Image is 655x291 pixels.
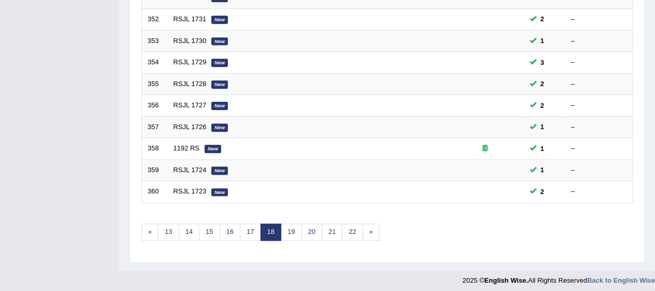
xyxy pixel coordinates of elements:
a: RSJL 1730 [173,37,207,45]
em: New [211,123,228,132]
td: 355 [142,73,168,95]
span: You can still take this question [536,13,548,24]
div: – [571,101,627,110]
td: 352 [142,8,168,30]
a: 14 [179,224,199,241]
a: « [141,224,158,241]
a: RSJL 1727 [173,101,207,109]
td: 360 [142,181,168,203]
em: New [211,102,228,110]
td: 359 [142,159,168,181]
a: RSJL 1723 [173,187,207,195]
span: You can still take this question [536,143,548,154]
em: New [205,145,221,153]
span: You can still take this question [536,35,548,46]
span: You can still take this question [536,164,548,175]
a: 15 [199,224,220,241]
td: 353 [142,30,168,52]
a: RSJL 1728 [173,80,207,88]
span: You can still take this question [536,121,548,132]
div: 2025 © All Rights Reserved [462,270,655,285]
em: New [211,188,228,197]
a: RSJL 1731 [173,15,207,23]
a: » [362,224,380,241]
div: – [571,79,627,89]
a: 20 [301,224,322,241]
div: – [571,165,627,175]
a: 19 [281,224,301,241]
td: 356 [142,95,168,117]
strong: English Wise. [484,276,528,284]
a: 18 [260,224,281,241]
a: RSJL 1726 [173,123,207,131]
em: New [211,37,228,46]
a: 13 [158,224,179,241]
td: 357 [142,116,168,138]
a: 1192 RS [173,144,200,152]
div: – [571,187,627,197]
a: Back to English Wise [587,276,655,284]
div: – [571,122,627,132]
td: 358 [142,138,168,160]
td: 354 [142,52,168,74]
a: 21 [322,224,342,241]
em: New [211,167,228,175]
a: 22 [342,224,362,241]
div: Exam occurring question [452,144,518,154]
span: You can still take this question [536,186,548,197]
div: – [571,58,627,67]
div: – [571,144,627,154]
em: New [211,16,228,24]
span: You can still take this question [536,57,548,68]
a: 17 [240,224,260,241]
span: You can still take this question [536,78,548,89]
div: – [571,15,627,24]
a: RSJL 1724 [173,166,207,174]
a: 16 [220,224,240,241]
em: New [211,80,228,89]
em: New [211,59,228,67]
div: – [571,36,627,46]
span: You can still take this question [536,100,548,111]
a: RSJL 1729 [173,58,207,66]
